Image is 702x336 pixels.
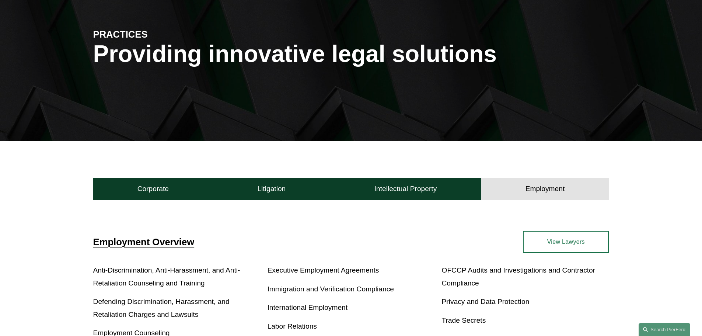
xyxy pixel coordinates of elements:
a: Privacy and Data Protection [441,298,529,305]
a: International Employment [268,304,348,311]
h4: Litigation [257,184,286,193]
a: Defending Discrimination, Harassment, and Retaliation Charges and Lawsuits [93,298,230,318]
h4: PRACTICES [93,28,222,40]
h4: Employment [525,184,565,193]
a: View Lawyers [523,231,609,253]
a: OFCCP Audits and Investigations and Contractor Compliance [441,266,595,287]
h4: Corporate [137,184,169,193]
a: Employment Overview [93,237,195,247]
a: Immigration and Verification Compliance [268,285,394,293]
a: Trade Secrets [441,316,486,324]
a: Executive Employment Agreements [268,266,379,274]
h1: Providing innovative legal solutions [93,41,609,67]
h4: Intellectual Property [374,184,437,193]
a: Anti-Discrimination, Anti-Harassment, and Anti-Retaliation Counseling and Training [93,266,240,287]
a: Search this site [639,323,690,336]
a: Labor Relations [268,322,317,330]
